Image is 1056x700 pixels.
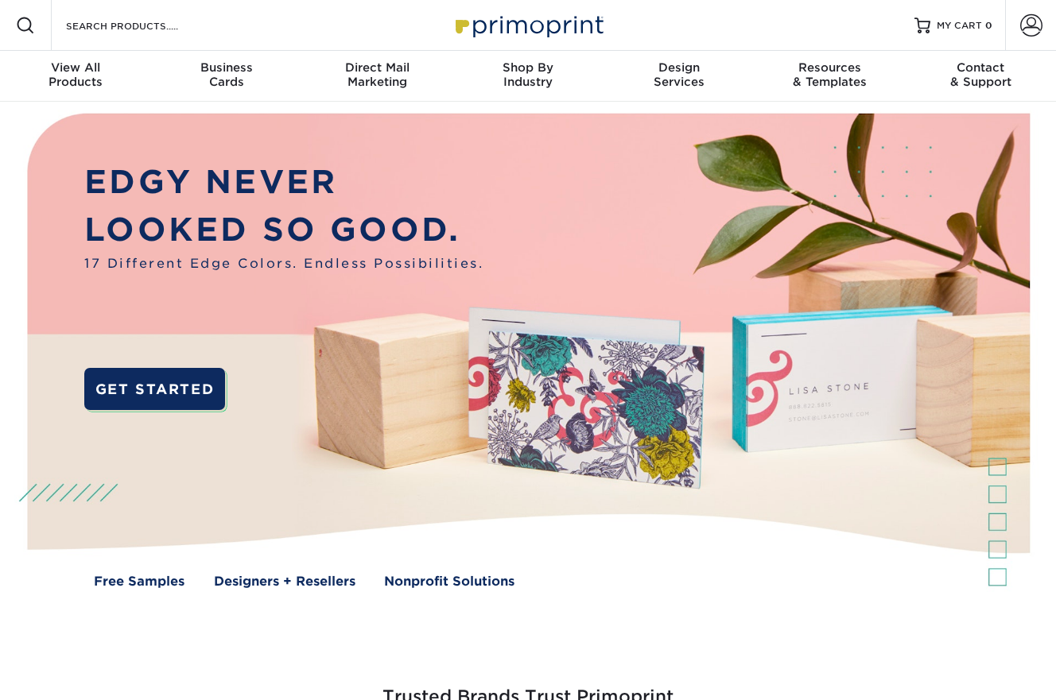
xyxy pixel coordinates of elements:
a: Nonprofit Solutions [384,572,514,591]
div: Services [604,60,755,89]
p: LOOKED SO GOOD. [84,207,483,254]
a: DesignServices [604,51,755,102]
a: Direct MailMarketing [301,51,452,102]
div: Marketing [301,60,452,89]
span: Design [604,60,755,75]
div: Industry [452,60,604,89]
a: Designers + Resellers [214,572,355,591]
a: Contact& Support [905,51,1056,102]
span: 17 Different Edge Colors. Endless Possibilities. [84,254,483,273]
span: 0 [985,20,992,31]
span: Resources [755,60,906,75]
a: Free Samples [94,572,184,591]
span: MY CART [937,19,982,33]
div: & Support [905,60,1056,89]
a: Shop ByIndustry [452,51,604,102]
a: BusinessCards [151,51,302,102]
span: Direct Mail [301,60,452,75]
div: & Templates [755,60,906,89]
span: Shop By [452,60,604,75]
a: GET STARTED [84,368,225,409]
p: EDGY NEVER [84,159,483,207]
span: Contact [905,60,1056,75]
div: Cards [151,60,302,89]
span: Business [151,60,302,75]
img: Primoprint [448,8,608,42]
a: Resources& Templates [755,51,906,102]
input: SEARCH PRODUCTS..... [64,16,219,35]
